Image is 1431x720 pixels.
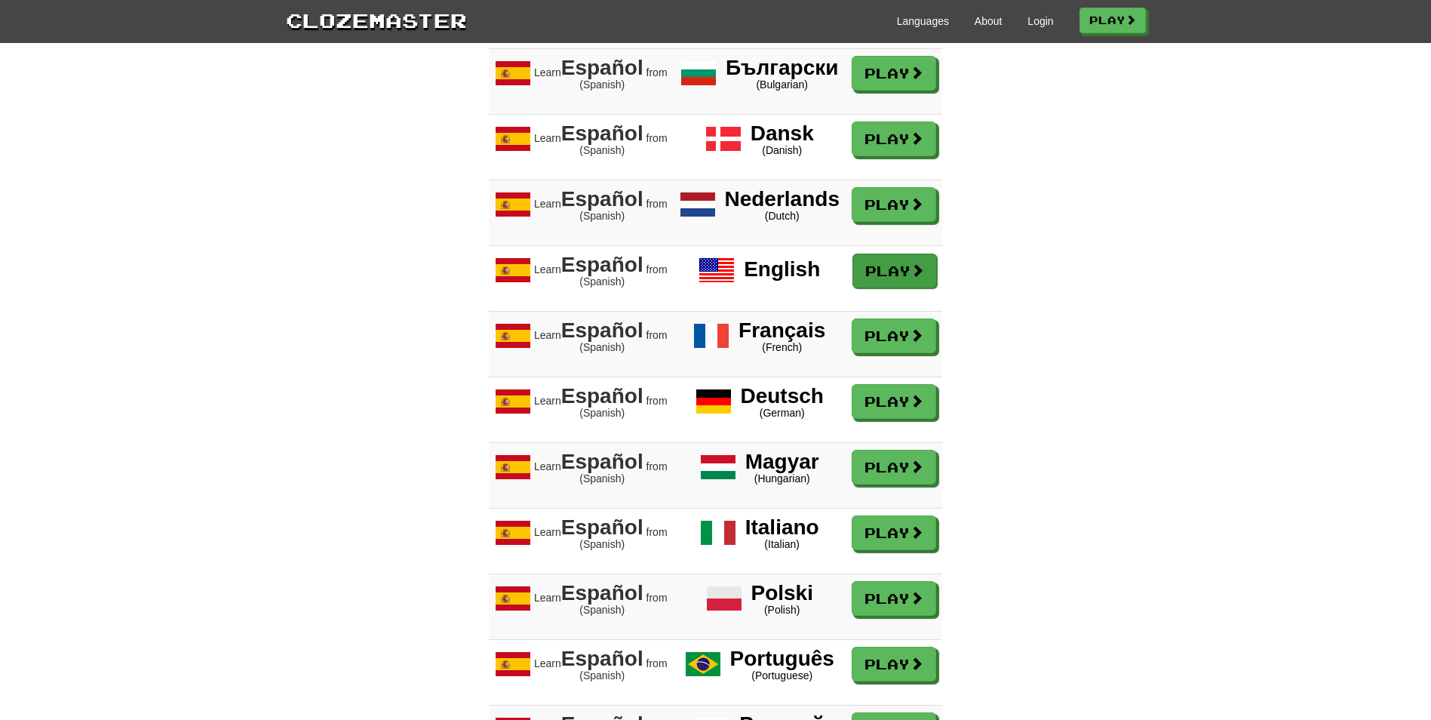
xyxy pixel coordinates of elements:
[729,648,834,671] span: Português
[700,449,736,485] img: Magyar Hungarian
[696,383,732,420] img: Deutsch German
[680,186,716,223] img: Nederlands Dutch
[489,377,674,442] span: Learn
[489,442,674,508] span: Learn
[646,131,668,143] span: from
[740,385,823,408] span: Deutsch
[489,114,674,180] span: Learn
[852,187,936,222] a: Play
[762,144,802,156] span: (Danish)
[1079,8,1146,33] a: Play
[751,669,812,682] span: (Portuguese)
[646,394,668,406] span: from
[852,581,936,616] a: Play
[646,460,668,472] span: from
[489,508,674,574] span: Learn
[693,318,729,354] img: Français French
[699,263,820,275] a: English
[561,122,643,146] span: Español
[646,197,668,209] span: from
[745,516,819,540] span: Italiano
[744,258,820,282] span: English
[579,604,625,616] span: (Spanish)
[739,319,825,343] span: Français
[561,385,643,408] span: Español
[700,460,819,472] a: Magyar (Hungarian)
[765,210,800,222] span: (Dutch)
[685,646,721,682] img: Português Portuguese
[751,122,814,146] span: Dansk
[852,384,936,419] a: Play
[760,407,805,419] span: (German)
[693,328,825,340] a: Français (French)
[852,450,936,485] a: Play
[286,6,467,34] a: Clozemaster
[579,78,625,91] span: (Spanish)
[726,57,838,80] span: Български
[495,318,531,354] img: Learn Español (Spanish) from Français (French)
[579,210,625,222] span: (Spanish)
[579,341,625,353] span: (Spanish)
[646,657,668,669] span: from
[561,451,643,474] span: Español
[706,591,813,603] a: Polski (Polish)
[646,525,668,537] span: from
[646,328,668,340] span: from
[724,188,840,211] span: Nederlands
[764,538,800,550] span: (Italian)
[495,252,531,288] img: Learn Español (Spanish) from English (English)
[762,341,802,353] span: (French)
[1027,14,1053,29] a: Login
[700,515,736,551] img: Italiano Italian
[489,311,674,377] span: Learn
[646,263,668,275] span: from
[495,646,531,682] img: Learn Español (Spanish) from Português (Portuguese)
[495,121,531,157] img: Learn Español (Spanish) from Dansk (Danish)
[495,186,531,223] img: Learn Español (Spanish) from Nederlands (Dutch)
[699,252,735,288] img: English English
[579,144,625,156] span: (Spanish)
[561,582,643,605] span: Español
[489,245,674,311] span: Learn
[680,197,840,209] a: Nederlands (Dutch)
[561,648,643,671] span: Español
[696,394,824,406] a: Deutsch (German)
[705,121,742,157] img: Dansk Danish
[489,180,674,245] span: Learn
[579,669,625,682] span: (Spanish)
[680,55,717,91] img: Български Bulgarian
[489,639,674,705] span: Learn
[852,122,936,156] a: Play
[495,515,531,551] img: Learn Español (Spanish) from Italiano (Italian)
[579,275,625,288] span: (Spanish)
[561,57,643,80] span: Español
[495,383,531,420] img: Learn Español (Spanish) from Deutsch (German)
[852,647,936,682] a: Play
[646,591,668,603] span: from
[700,525,819,537] a: Italiano (Italian)
[495,449,531,485] img: Learn Español (Spanish) from Magyar (Hungarian)
[489,574,674,639] span: Learn
[756,78,807,91] span: (Bulgarian)
[751,582,812,605] span: Polski
[646,66,668,78] span: from
[705,131,814,143] a: Dansk (Danish)
[764,604,800,616] span: (Polish)
[685,657,834,669] a: Português (Portuguese)
[754,472,810,485] span: (Hungarian)
[579,472,625,485] span: (Spanish)
[680,66,838,78] a: Български (Bulgarian)
[706,580,742,617] img: Polski Polish
[745,451,819,474] span: Magyar
[579,407,625,419] span: (Spanish)
[489,48,674,114] span: Learn
[852,318,936,353] a: Play
[495,580,531,617] img: Learn Español (Spanish) from Polski (Polish)
[852,515,936,550] a: Play
[897,14,949,29] a: Languages
[975,14,1003,29] a: About
[852,56,936,91] a: Play
[852,254,937,288] a: Play
[495,55,531,91] img: Learn Español (Spanish) from Български (Bulgarian)
[561,516,643,540] span: Español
